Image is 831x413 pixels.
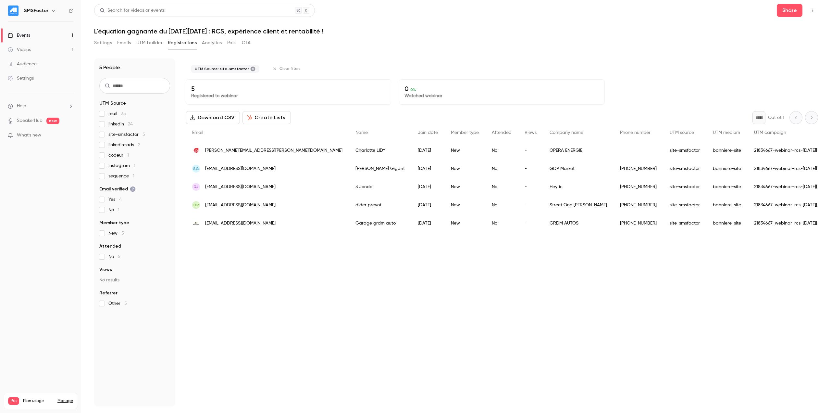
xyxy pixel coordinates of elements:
span: Join date [418,130,438,135]
span: No [108,207,119,213]
div: No [485,214,518,232]
span: Attended [492,130,512,135]
span: 5 [143,132,145,137]
div: - [518,178,543,196]
div: Charlotte LIDY [349,141,411,160]
span: instagram [108,162,135,169]
div: Settings [8,75,34,82]
div: [PERSON_NAME] Gigant [349,160,411,178]
span: mail [108,110,126,117]
div: [DATE] [411,196,444,214]
button: Create Lists [242,111,291,124]
span: site-smsfactor [108,131,145,138]
span: Yes [108,196,122,203]
div: Events [8,32,30,39]
img: grdmauto.fr [192,219,200,227]
button: UTM builder [136,38,163,48]
button: Polls [227,38,237,48]
p: 5 [191,85,386,93]
button: Analytics [202,38,222,48]
img: SMSFactor [8,6,19,16]
div: No [485,160,518,178]
div: No [485,178,518,196]
span: UTM Source: site-smsfactor [195,66,249,71]
span: UTM source [670,130,694,135]
div: site-smsfactor [663,214,706,232]
button: Clear filters [270,64,304,74]
div: banniere-site [706,141,748,160]
div: [PHONE_NUMBER] [614,178,663,196]
span: [EMAIL_ADDRESS][DOMAIN_NAME] [205,202,276,209]
div: GDP Market [543,160,614,178]
img: opera-energie.com [192,147,200,154]
div: Heytic [543,178,614,196]
div: No [485,196,518,214]
iframe: Noticeable Trigger [66,133,73,138]
button: Emails [117,38,131,48]
div: site-smsfactor [663,141,706,160]
div: [DATE] [411,178,444,196]
button: CTA [242,38,251,48]
span: Help [17,103,26,110]
div: Street One [PERSON_NAME] [543,196,614,214]
div: - [518,160,543,178]
span: linkedin [108,121,133,127]
div: New [444,196,485,214]
div: site-smsfactor [663,196,706,214]
button: Share [777,4,802,17]
span: Member type [451,130,479,135]
span: UTM campaign [754,130,786,135]
span: UTM Source [99,100,126,107]
h6: SMSFactor [24,7,48,14]
div: [DATE] [411,214,444,232]
button: Registrations [168,38,197,48]
span: 0 % [410,87,416,92]
p: No results [99,277,170,283]
span: Clear filters [279,66,301,71]
span: 1 [134,163,135,168]
span: Name [355,130,368,135]
span: UTM medium [713,130,740,135]
span: [EMAIL_ADDRESS][DOMAIN_NAME] [205,165,276,172]
p: Watched webinar [404,93,599,99]
div: New [444,141,485,160]
span: dp [193,202,199,208]
span: Email verified [99,186,136,192]
div: Audience [8,61,37,67]
div: New [444,178,485,196]
span: 1 [133,174,134,178]
a: Manage [57,398,73,404]
div: site-smsfactor [663,178,706,196]
div: New [444,160,485,178]
div: 3 Jondo [349,178,411,196]
button: Remove "site-smsfactor" from selected "UTM Source" filter [250,66,255,71]
div: No [485,141,518,160]
p: Out of 1 [768,114,784,121]
span: Email [192,130,203,135]
span: SG [193,166,199,172]
span: codeur [108,152,129,159]
a: SpeakerHub [17,117,43,124]
span: Other [108,300,127,307]
div: [PHONE_NUMBER] [614,214,663,232]
span: 1 [118,208,119,212]
span: [PERSON_NAME][EMAIL_ADDRESS][PERSON_NAME][DOMAIN_NAME] [205,147,342,154]
span: New [108,230,124,237]
span: Member type [99,220,129,226]
span: 5 [124,301,127,306]
span: sequence [108,173,134,179]
span: [EMAIL_ADDRESS][DOMAIN_NAME] [205,220,276,227]
span: Referrer [99,290,118,296]
span: new [46,118,59,124]
div: [DATE] [411,160,444,178]
button: Download CSV [186,111,240,124]
span: 4 [119,197,122,202]
span: Company name [550,130,583,135]
span: 24 [128,122,133,126]
span: 35 [121,111,126,116]
span: 5 [118,254,120,259]
button: Settings [94,38,112,48]
p: 0 [404,85,599,93]
div: [PHONE_NUMBER] [614,196,663,214]
div: banniere-site [706,160,748,178]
